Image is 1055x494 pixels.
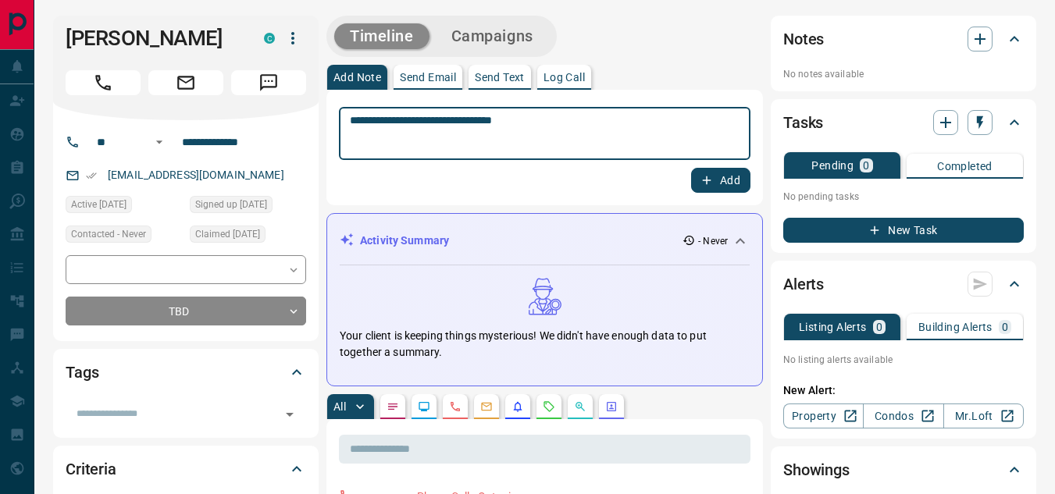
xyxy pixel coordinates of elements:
[863,160,869,171] p: 0
[333,72,381,83] p: Add Note
[698,234,728,248] p: - Never
[943,403,1024,428] a: Mr.Loft
[783,27,824,52] h2: Notes
[937,161,993,172] p: Completed
[783,457,850,482] h2: Showings
[66,70,141,95] span: Call
[783,67,1024,81] p: No notes available
[71,197,127,212] span: Active [DATE]
[480,400,493,413] svg: Emails
[195,197,267,212] span: Signed up [DATE]
[190,196,306,218] div: Mon Apr 15 2024
[66,297,306,325] div: TBD
[475,72,525,83] p: Send Text
[511,400,524,413] svg: Listing Alerts
[783,20,1024,58] div: Notes
[190,226,306,247] div: Mon Apr 15 2024
[66,354,306,391] div: Tags
[195,226,260,242] span: Claimed [DATE]
[691,168,750,193] button: Add
[66,26,241,51] h1: [PERSON_NAME]
[799,322,867,332] p: Listing Alerts
[387,400,399,413] svg: Notes
[418,400,430,413] svg: Lead Browsing Activity
[876,322,882,332] p: 0
[231,70,306,95] span: Message
[1002,322,1008,332] p: 0
[783,272,824,297] h2: Alerts
[811,160,854,171] p: Pending
[783,353,1024,367] p: No listing alerts available
[783,185,1024,208] p: No pending tasks
[783,218,1024,243] button: New Task
[449,400,462,413] svg: Calls
[543,400,555,413] svg: Requests
[863,403,943,428] a: Condos
[334,23,429,49] button: Timeline
[574,400,586,413] svg: Opportunities
[544,72,585,83] p: Log Call
[86,170,97,181] svg: Email Verified
[400,72,456,83] p: Send Email
[108,169,284,181] a: [EMAIL_ADDRESS][DOMAIN_NAME]
[340,328,750,361] p: Your client is keeping things mysterious! We didn't have enough data to put together a summary.
[71,226,146,242] span: Contacted - Never
[66,196,182,218] div: Mon Apr 15 2024
[66,457,116,482] h2: Criteria
[66,360,98,385] h2: Tags
[783,382,1024,399] p: New Alert:
[264,33,275,44] div: condos.ca
[783,110,823,135] h2: Tasks
[605,400,618,413] svg: Agent Actions
[150,133,169,151] button: Open
[783,104,1024,141] div: Tasks
[783,403,864,428] a: Property
[436,23,549,49] button: Campaigns
[279,403,301,425] button: Open
[66,450,306,488] div: Criteria
[340,226,750,255] div: Activity Summary- Never
[333,401,346,412] p: All
[783,451,1024,489] div: Showings
[918,322,993,332] p: Building Alerts
[148,70,223,95] span: Email
[783,265,1024,303] div: Alerts
[360,233,449,249] p: Activity Summary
